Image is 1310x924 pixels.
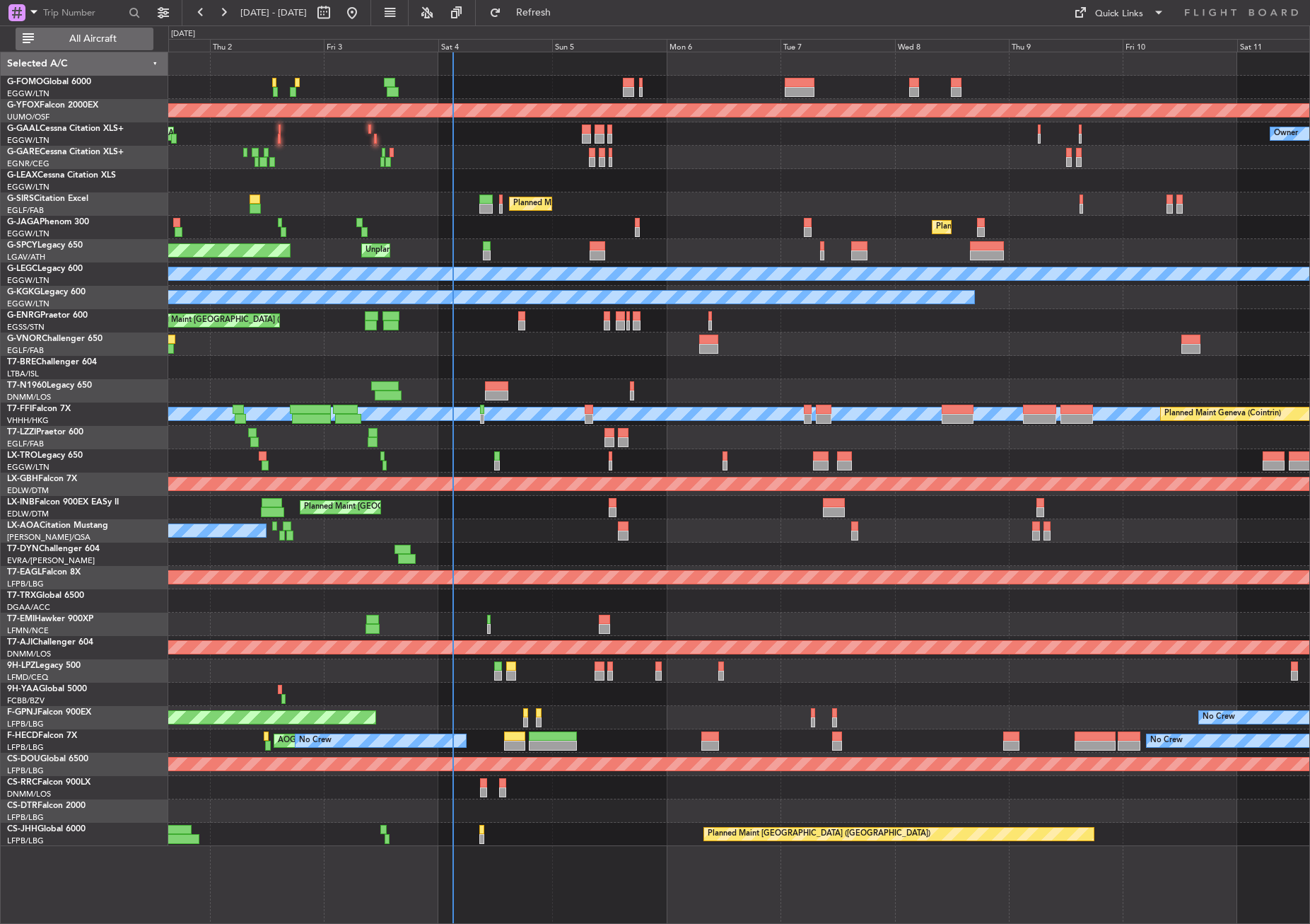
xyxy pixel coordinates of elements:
[7,311,40,320] span: G-ENRG
[7,662,81,670] a: 9H-LPZLegacy 500
[7,732,77,740] a: F-HECDFalcon 7X
[1150,730,1183,751] div: No Crew
[7,649,51,659] a: DNMM/LOS
[7,672,48,683] a: LFMD/CEQ
[7,415,49,426] a: VHHH/HKG
[7,778,90,787] a: CS-RRCFalcon 900LX
[7,485,49,496] a: EDLW/DTM
[7,101,40,110] span: G-YFOX
[7,475,38,483] span: LX-GBH
[7,766,44,776] a: LFPB/LBG
[7,275,49,286] a: EGGW/LTN
[7,695,45,706] a: FCBB/BZV
[7,521,108,530] a: LX-AOACitation Mustang
[37,34,149,44] span: All Aircraft
[1009,39,1123,52] div: Thu 9
[7,322,45,333] a: EGSS/STN
[7,555,95,566] a: EVRA/[PERSON_NAME]
[304,497,439,518] div: Planned Maint [GEOGRAPHIC_DATA]
[299,730,332,751] div: No Crew
[504,8,563,18] span: Refresh
[708,824,930,845] div: Planned Maint [GEOGRAPHIC_DATA] ([GEOGRAPHIC_DATA])
[7,719,44,729] a: LFPB/LBG
[552,39,666,52] div: Sun 5
[7,602,50,613] a: DGAA/ACC
[7,532,90,543] a: [PERSON_NAME]/QSA
[7,755,40,763] span: CS-DOU
[7,545,39,553] span: T7-DYN
[7,685,39,693] span: 9H-YAA
[7,428,36,437] span: T7-LZZI
[7,615,35,623] span: T7-EMI
[7,789,51,799] a: DNMM/LOS
[7,288,86,296] a: G-KGKGLegacy 600
[7,252,45,262] a: LGAV/ATH
[7,78,91,86] a: G-FOMOGlobal 6000
[1095,7,1143,21] div: Quick Links
[7,498,35,507] span: LX-INB
[7,428,83,437] a: T7-LZZIPraetor 600
[7,182,49,192] a: EGGW/LTN
[7,112,49,122] a: UUMO/OSF
[7,135,49,146] a: EGGW/LTN
[171,28,195,40] div: [DATE]
[7,369,39,379] a: LTBA/ISL
[7,836,44,846] a: LFPB/LBG
[7,509,49,519] a: EDLW/DTM
[7,825,86,833] a: CS-JHHGlobal 6000
[7,265,83,273] a: G-LEGCLegacy 600
[7,568,42,577] span: T7-EAGL
[1203,707,1235,728] div: No Crew
[7,101,98,110] a: G-YFOXFalcon 2000EX
[7,299,49,309] a: EGGW/LTN
[7,662,35,670] span: 9H-LPZ
[1274,123,1298,144] div: Owner
[7,638,93,647] a: T7-AJIChallenger 604
[7,381,47,390] span: T7-N1960
[667,39,780,52] div: Mon 6
[7,802,37,810] span: CS-DTR
[7,229,49,239] a: EGGW/LTN
[365,240,510,261] div: Unplanned Maint [GEOGRAPHIC_DATA]
[7,439,44,449] a: EGLF/FAB
[7,498,119,507] a: LX-INBFalcon 900EX EASy II
[1123,39,1236,52] div: Fri 10
[936,216,1159,238] div: Planned Maint [GEOGRAPHIC_DATA] ([GEOGRAPHIC_DATA])
[7,218,40,226] span: G-JAGA
[7,88,49,99] a: EGGW/LTN
[7,125,40,133] span: G-GAAL
[7,475,77,483] a: LX-GBHFalcon 7X
[7,405,71,413] a: T7-FFIFalcon 7X
[7,218,89,226] a: G-JAGAPhenom 300
[7,358,36,366] span: T7-BRE
[7,778,37,787] span: CS-RRC
[895,39,1009,52] div: Wed 8
[7,158,49,169] a: EGNR/CEG
[7,345,44,356] a: EGLF/FAB
[1067,1,1171,24] button: Quick Links
[7,171,116,180] a: G-LEAXCessna Citation XLS
[278,730,426,751] div: AOG Maint Paris ([GEOGRAPHIC_DATA])
[7,335,103,343] a: G-VNORChallenger 650
[7,615,93,623] a: T7-EMIHawker 900XP
[7,195,88,203] a: G-SIRSCitation Excel
[7,521,40,530] span: LX-AOA
[7,625,49,636] a: LFMN/NCE
[7,381,92,390] a: T7-N1960Legacy 650
[140,310,363,331] div: Planned Maint [GEOGRAPHIC_DATA] ([GEOGRAPHIC_DATA])
[324,39,438,52] div: Fri 3
[7,451,83,460] a: LX-TROLegacy 650
[7,241,37,250] span: G-SPCY
[7,241,83,250] a: G-SPCYLegacy 650
[7,812,44,823] a: LFPB/LBG
[7,462,49,473] a: EGGW/LTN
[7,125,124,133] a: G-GAALCessna Citation XLS+
[210,39,324,52] div: Thu 2
[16,28,153,50] button: All Aircraft
[7,205,44,216] a: EGLF/FAB
[7,288,40,296] span: G-KGKG
[7,638,33,647] span: T7-AJI
[7,265,37,273] span: G-LEGC
[7,742,44,753] a: LFPB/LBG
[7,171,37,180] span: G-LEAX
